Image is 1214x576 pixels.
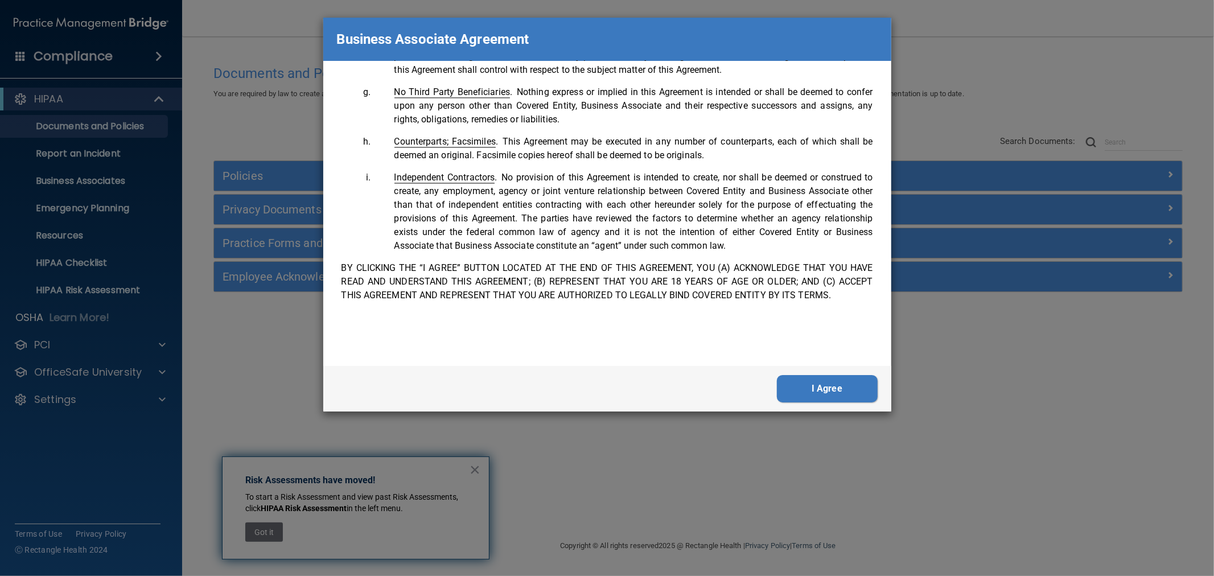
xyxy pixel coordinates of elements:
span: . [394,87,513,97]
p: Business Associate Agreement [337,27,529,52]
li: This Agreement may be executed in any number of counterparts, each of which shall be deemed an or... [373,135,873,162]
span: Counterparts; Facsimiles [394,136,496,147]
button: I Agree [777,375,878,402]
li: No provision of this Agreement is intended to create, nor shall be deemed or construed to create,... [373,171,873,253]
span: . [394,136,498,147]
li: Nothing express or implied in this Agreement is intended or shall be deemed to confer upon any pe... [373,85,873,126]
span: . [394,172,497,183]
iframe: Drift Widget Chat Controller [1018,496,1200,541]
p: BY CLICKING THE “I AGREE” BUTTON LOCATED AT THE END OF THIS AGREEMENT, YOU (A) ACKNOWLEDGE THAT Y... [341,261,873,302]
span: No Third Party Beneficiaries [394,87,510,98]
span: Independent Contractors [394,172,495,183]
